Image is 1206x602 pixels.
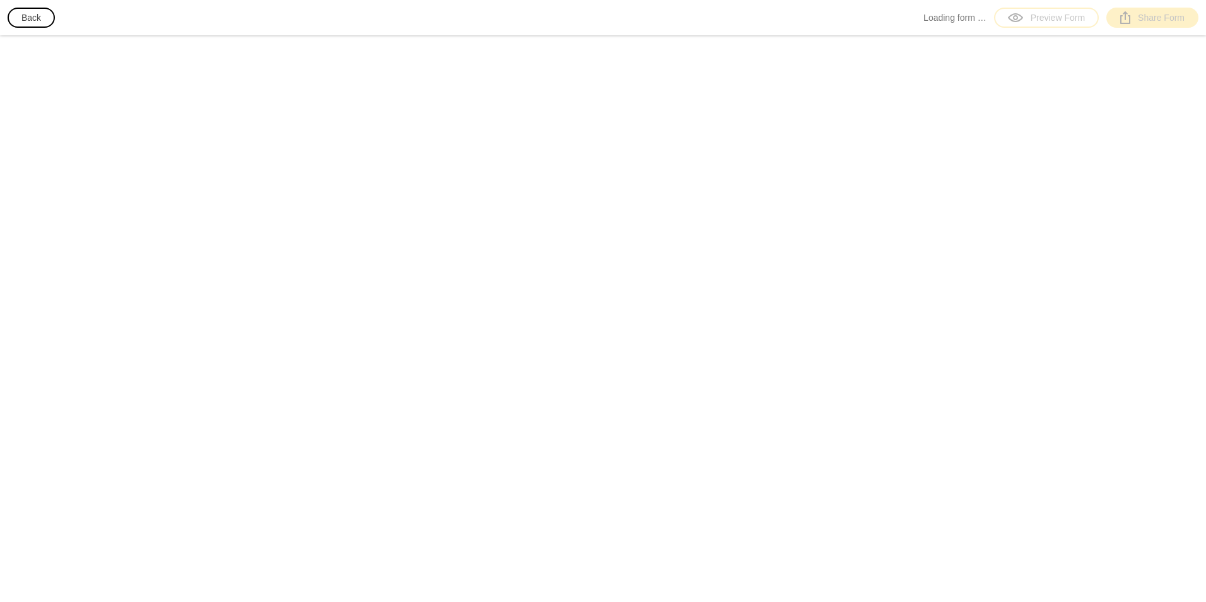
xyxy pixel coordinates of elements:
[994,8,1099,28] a: Preview Form
[923,11,986,24] span: Loading form …
[1008,11,1085,24] div: Preview Form
[1120,11,1185,24] div: Share Form
[1106,8,1198,28] a: Share Form
[8,8,55,28] button: Back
